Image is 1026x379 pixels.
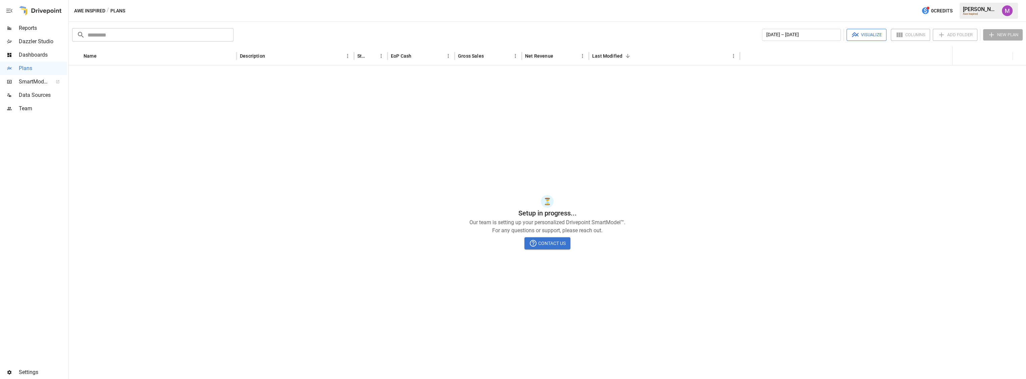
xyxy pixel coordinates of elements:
div: EoP Cash [391,53,411,59]
div: Description [240,53,265,59]
div: Awe Inspired [963,12,998,15]
button: Gross Sales column menu [511,51,520,61]
h6: Setup in progress... [69,208,1026,218]
button: Umer Muhammed [998,1,1017,20]
span: ™ [48,77,53,85]
span: Contact Us [538,239,566,248]
button: Contact Us [524,237,570,249]
button: Sort [412,51,421,61]
button: Sort [554,51,563,61]
button: Status column menu [376,51,386,61]
img: Umer Muhammed [1002,5,1013,16]
div: Gross Sales [458,53,484,59]
button: Sort [1017,51,1026,61]
p: For any questions or support, please reach out. [69,227,1026,235]
button: Columns [891,29,930,41]
span: SmartModel [19,78,48,86]
span: Data Sources [19,91,67,99]
div: [PERSON_NAME] [963,6,998,12]
span: Settings [19,368,67,376]
span: 0 Credits [931,7,953,15]
button: Sort [97,51,107,61]
button: Last Modified column menu [729,51,738,61]
span: Plans [19,64,67,72]
button: Description column menu [343,51,352,61]
button: Net Revenue column menu [578,51,587,61]
p: Our team is setting up your personalized Drivepoint SmartModel™. [69,218,1026,227]
button: EoP Cash column menu [444,51,453,61]
button: Add Folder [933,29,977,41]
button: Sort [623,51,632,61]
button: Sort [484,51,494,61]
button: Sort [367,51,376,61]
div: / [107,7,109,15]
button: [DATE] – [DATE] [762,29,841,41]
div: Net Revenue [525,53,553,59]
div: Last Modified [592,53,622,59]
span: Team [19,105,67,113]
div: Status [357,53,366,59]
div: Name [84,53,97,59]
button: New Plan [983,29,1023,41]
button: Visualize [847,29,886,41]
span: Dazzler Studio [19,38,67,46]
button: Sort [266,51,275,61]
button: Awe Inspired [74,7,105,15]
span: Reports [19,24,67,32]
button: 0Credits [919,5,955,17]
div: ⏳ [541,195,554,208]
span: Dashboards [19,51,67,59]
